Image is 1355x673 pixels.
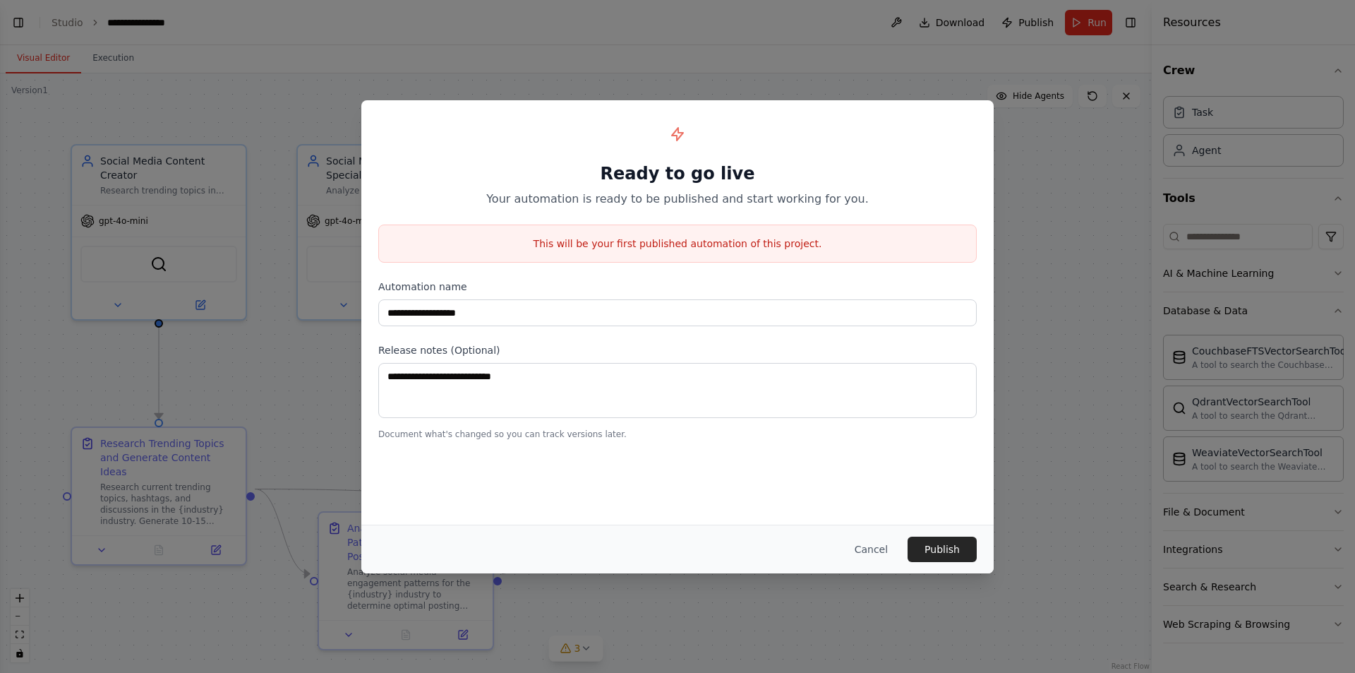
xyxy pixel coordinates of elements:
h1: Ready to go live [378,162,977,185]
button: Publish [908,537,977,562]
p: Your automation is ready to be published and start working for you. [378,191,977,208]
p: Document what's changed so you can track versions later. [378,429,977,440]
label: Release notes (Optional) [378,343,977,357]
label: Automation name [378,280,977,294]
p: This will be your first published automation of this project. [379,237,976,251]
button: Cancel [843,537,899,562]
